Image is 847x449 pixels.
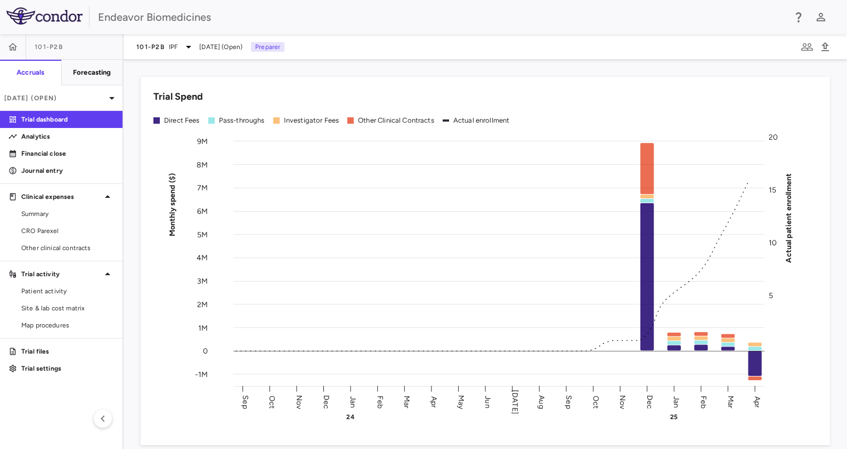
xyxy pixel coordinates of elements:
div: Other Clinical Contracts [358,116,434,125]
tspan: 2M [197,300,208,309]
tspan: 15 [769,186,776,195]
text: [DATE] [510,390,519,414]
text: Jun [483,396,492,408]
p: Trial files [21,347,114,356]
text: Jan [348,396,357,407]
text: Oct [267,395,276,408]
text: Apr [429,396,438,407]
span: [DATE] (Open) [199,42,242,52]
text: 25 [670,413,678,421]
span: Other clinical contracts [21,243,114,253]
div: Investigator Fees [284,116,339,125]
div: Direct Fees [164,116,200,125]
p: Analytics [21,132,114,141]
div: Pass-throughs [219,116,265,125]
tspan: 10 [769,238,777,247]
tspan: Monthly spend ($) [168,173,177,236]
tspan: Actual patient enrollment [784,173,793,262]
text: Jan [672,396,681,407]
tspan: 4M [197,253,208,262]
h6: Forecasting [73,68,111,77]
span: IPF [169,42,178,52]
p: Clinical expenses [21,192,101,202]
h6: Accruals [17,68,44,77]
tspan: 5M [197,230,208,239]
tspan: 6M [197,206,208,215]
p: [DATE] (Open) [4,93,105,103]
span: CRO Parexel [21,226,114,236]
tspan: 0 [203,347,208,356]
text: 24 [346,413,354,421]
p: Trial dashboard [21,115,114,124]
p: Trial settings [21,364,114,373]
text: Sep [564,395,573,408]
div: Actual enrollment [453,116,510,125]
span: Site & lab cost matrix [21,303,114,313]
span: Map procedures [21,320,114,330]
text: Mar [402,395,411,408]
span: Summary [21,209,114,219]
text: Dec [645,395,654,408]
text: Sep [241,395,250,408]
text: Feb [699,395,708,408]
p: Financial close [21,149,114,158]
p: Trial activity [21,269,101,279]
text: Apr [753,396,762,407]
span: 101-P2B [136,43,165,51]
tspan: -1M [195,370,208,379]
text: May [457,395,466,409]
p: Journal entry [21,166,114,175]
text: Aug [537,395,546,408]
tspan: 1M [198,323,208,332]
text: Oct [591,395,600,408]
img: logo-full-SnFGN8VE.png [6,7,83,25]
tspan: 5 [769,291,773,300]
text: Mar [726,395,735,408]
p: Preparer [251,42,284,52]
h6: Trial Spend [153,90,203,104]
tspan: 3M [197,277,208,286]
div: Endeavor Biomedicines [98,9,785,25]
text: Dec [322,395,331,408]
span: Patient activity [21,286,114,296]
text: Feb [376,395,385,408]
text: Nov [618,395,627,409]
tspan: 9M [197,137,208,146]
text: Nov [295,395,304,409]
tspan: 8M [197,160,208,169]
span: 101-P2B [35,43,63,51]
tspan: 20 [769,133,778,142]
tspan: 7M [197,183,208,193]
